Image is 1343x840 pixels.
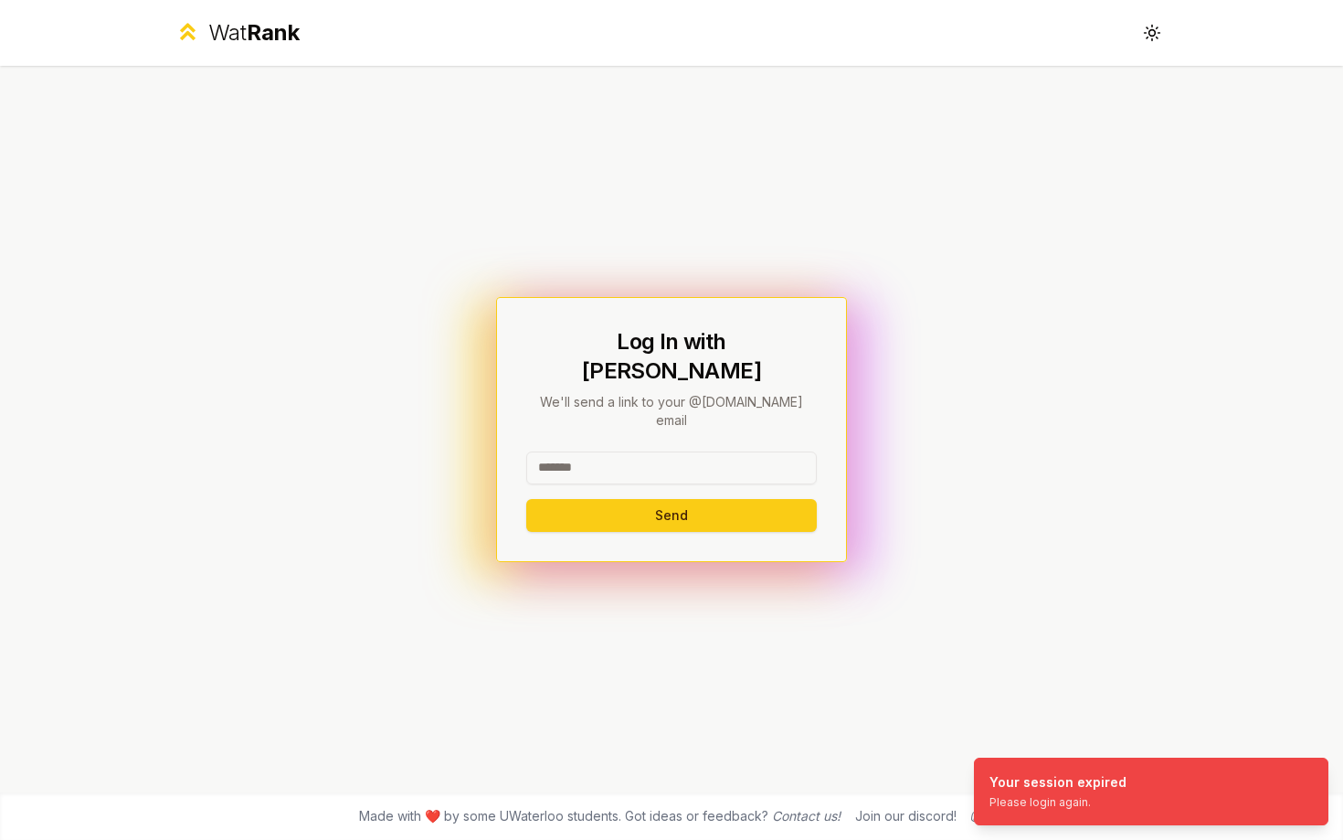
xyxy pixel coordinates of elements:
[526,327,817,386] h1: Log In with [PERSON_NAME]
[772,808,841,824] a: Contact us!
[359,807,841,825] span: Made with ❤️ by some UWaterloo students. Got ideas or feedback?
[174,18,300,48] a: WatRank
[247,19,300,46] span: Rank
[208,18,300,48] div: Wat
[989,795,1126,810] div: Please login again.
[526,499,817,532] button: Send
[526,393,817,430] p: We'll send a link to your @[DOMAIN_NAME] email
[989,773,1126,792] div: Your session expired
[855,807,957,825] div: Join our discord!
